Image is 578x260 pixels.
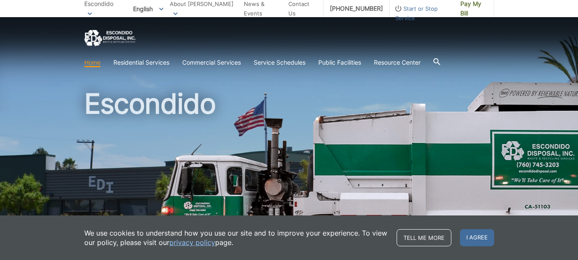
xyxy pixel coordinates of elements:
[182,58,241,67] a: Commercial Services
[84,30,136,47] a: EDCD logo. Return to the homepage.
[460,229,494,246] span: I agree
[113,58,169,67] a: Residential Services
[254,58,305,67] a: Service Schedules
[397,229,451,246] a: Tell me more
[318,58,361,67] a: Public Facilities
[84,58,101,67] a: Home
[169,238,215,247] a: privacy policy
[84,228,388,247] p: We use cookies to understand how you use our site and to improve your experience. To view our pol...
[127,2,170,16] span: English
[374,58,421,67] a: Resource Center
